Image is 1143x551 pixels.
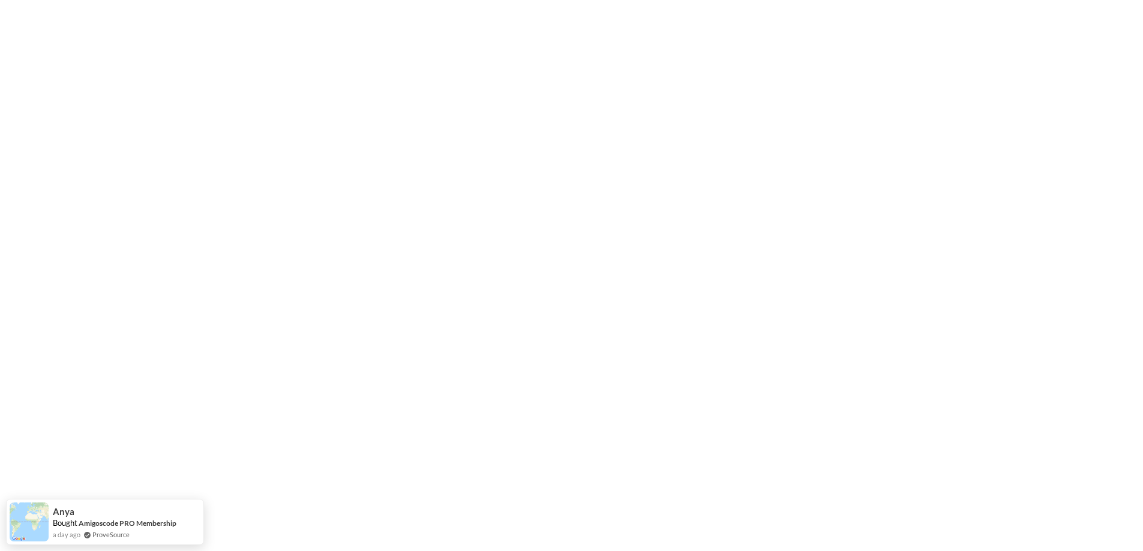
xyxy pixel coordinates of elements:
img: provesource social proof notification image [10,502,49,541]
span: Anya [53,507,74,517]
span: a day ago [53,529,80,540]
a: Amigoscode PRO Membership [79,519,176,528]
span: Bought [53,518,77,528]
a: ProveSource [92,529,130,540]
